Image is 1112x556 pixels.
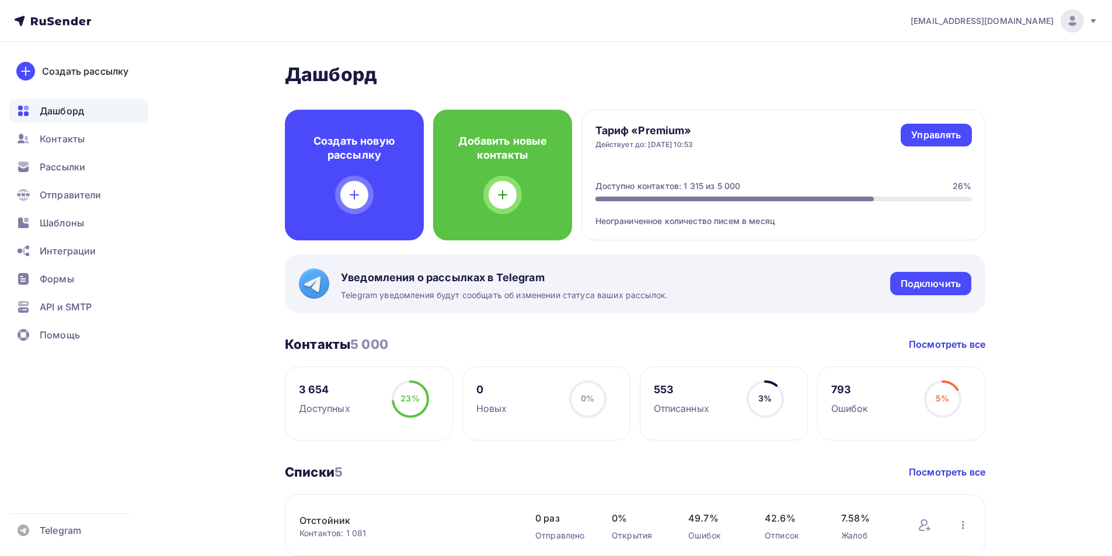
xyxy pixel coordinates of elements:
[9,155,148,179] a: Рассылки
[400,393,419,403] span: 23%
[40,244,96,258] span: Интеграции
[42,64,128,78] div: Создать рассылку
[9,267,148,291] a: Формы
[285,464,343,480] h3: Списки
[476,401,507,415] div: Новых
[535,530,588,541] div: Отправлено
[765,511,818,525] span: 42.6%
[831,401,869,415] div: Ошибок
[581,393,594,403] span: 0%
[285,336,388,352] h3: Контакты
[911,15,1054,27] span: [EMAIL_ADDRESS][DOMAIN_NAME]
[535,511,588,525] span: 0 раз
[40,132,85,146] span: Контакты
[901,277,961,291] div: Подключить
[299,513,498,527] a: Отстойник
[40,188,102,202] span: Отправители
[40,300,92,314] span: API и SMTP
[911,9,1098,33] a: [EMAIL_ADDRESS][DOMAIN_NAME]
[909,337,985,351] a: Посмотреть все
[688,530,741,541] div: Ошибок
[40,328,80,342] span: Помощь
[341,289,668,301] span: Telegram уведомления будут сообщать об изменении статуса ваших рассылок.
[299,383,350,397] div: 3 654
[299,527,512,539] div: Контактов: 1 081
[304,134,405,162] h4: Создать новую рассылку
[595,201,972,227] div: Неограниченное количество писем в месяц
[595,180,741,192] div: Доступно контактов: 1 315 из 5 000
[299,401,350,415] div: Доступных
[936,393,949,403] span: 5%
[285,63,985,86] h2: Дашборд
[350,337,388,352] span: 5 000
[40,272,74,286] span: Формы
[911,128,961,142] div: Управлять
[909,465,985,479] a: Посмотреть все
[40,523,81,537] span: Telegram
[40,104,84,118] span: Дашборд
[765,530,818,541] div: Отписок
[476,383,507,397] div: 0
[953,180,971,192] div: 26%
[688,511,741,525] span: 49.7%
[9,183,148,207] a: Отправители
[841,511,894,525] span: 7.58%
[9,127,148,151] a: Контакты
[612,530,665,541] div: Открытия
[334,464,343,480] span: 5
[654,401,709,415] div: Отписанных
[40,160,85,174] span: Рассылки
[9,99,148,123] a: Дашборд
[595,124,693,138] h4: Тариф «Premium»
[831,383,869,397] div: 793
[341,271,668,285] span: Уведомления о рассылках в Telegram
[40,216,84,230] span: Шаблоны
[841,530,894,541] div: Жалоб
[758,393,772,403] span: 3%
[654,383,709,397] div: 553
[452,134,553,162] h4: Добавить новые контакты
[9,211,148,235] a: Шаблоны
[595,140,693,149] div: Действует до: [DATE] 10:53
[612,511,665,525] span: 0%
